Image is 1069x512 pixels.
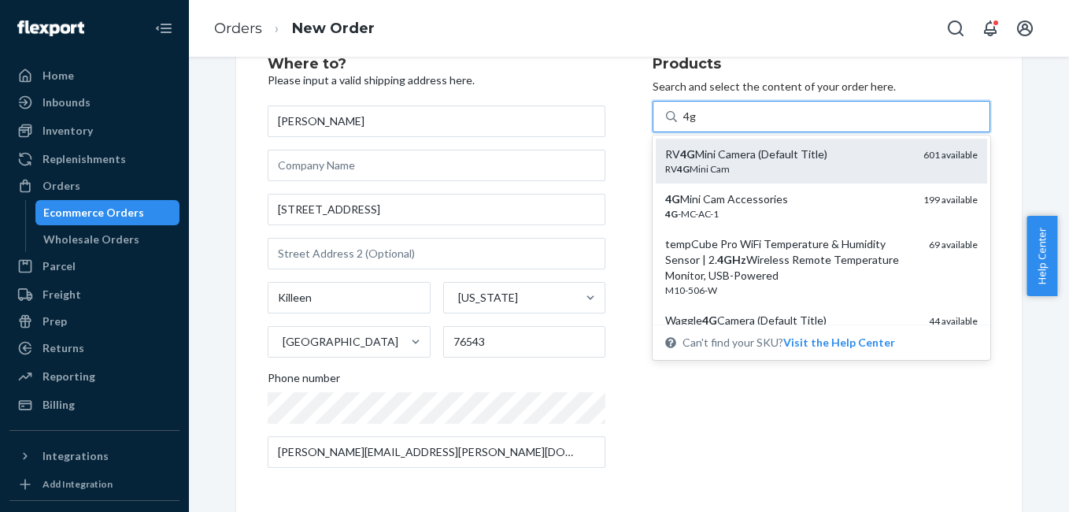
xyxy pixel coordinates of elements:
em: 4GHz [717,253,746,266]
em: 4G [677,163,690,175]
a: Orders [9,173,179,198]
a: New Order [292,20,375,37]
div: Orders [43,178,80,194]
div: RV Mini Cam [665,162,911,176]
button: Help Center [1026,216,1057,296]
a: Inventory [9,118,179,143]
em: 4G [665,192,680,206]
input: RV4GMini Camera (Default Title)RV4GMini Cam601 available4GMini Cam Accessories4G-MC-AC-1199 avail... [683,109,697,124]
span: Can't find your SKU? [682,335,895,351]
em: 4G [680,147,695,161]
a: Returns [9,336,179,361]
input: Street Address 2 (Optional) [268,238,605,269]
input: [GEOGRAPHIC_DATA] [281,334,283,350]
input: First & Last Name [268,106,605,137]
a: Wholesale Orders [35,227,180,252]
div: Replenishments [43,151,126,167]
a: Orders [214,20,262,37]
span: 44 available [929,315,978,327]
div: Wholesale Orders [43,232,139,247]
a: Replenishments [9,147,179,172]
span: Phone number [268,370,340,392]
input: City [268,282,431,314]
div: Inbounds [43,95,91,110]
button: Open account menu [1009,13,1041,44]
h2: Products [653,57,990,72]
p: Please input a valid shipping address here. [268,72,605,88]
input: ZIP Code [443,326,606,358]
div: Home [43,68,74,83]
em: 4G [702,314,717,327]
div: Returns [43,340,84,356]
a: Add Integration [9,475,179,494]
div: Prep [43,314,67,329]
a: Ecommerce Orders [35,200,180,225]
a: Freight [9,282,179,307]
a: Reporting [9,364,179,389]
p: Search and select the content of your order here. [653,79,990,95]
div: Inventory [43,123,93,139]
div: M10-506-W [665,284,916,297]
ol: breadcrumbs [202,6,387,52]
span: 69 available [929,239,978,250]
a: Prep [9,309,179,334]
a: Home [9,63,179,88]
button: Open notifications [975,13,1006,44]
span: 199 available [923,194,978,206]
span: 601 available [923,149,978,161]
div: Freight [43,287,81,302]
button: RV4GMini Camera (Default Title)RV4GMini Cam601 available4GMini Cam Accessories4G-MC-AC-1199 avail... [783,335,895,351]
a: Billing [9,392,179,417]
div: tempCube Pro WiFi Temperature & Humidity Sensor | 2. Wireless Remote Temperature Monitor, USB-Pow... [665,236,916,284]
div: Parcel [43,258,76,274]
div: [US_STATE] [458,290,518,306]
button: Close Navigation [148,13,179,44]
div: [GEOGRAPHIC_DATA] [283,334,398,350]
input: Email (Only Required for International) [268,436,605,468]
img: Flexport logo [17,20,84,36]
div: Mini Cam Accessories [665,191,911,207]
a: Inbounds [9,90,179,115]
button: Open Search Box [940,13,971,44]
input: [US_STATE] [457,290,458,306]
div: Billing [43,397,75,413]
div: RV Mini Camera (Default Title) [665,147,911,162]
div: Ecommerce Orders [43,205,144,221]
div: Waggle Camera (Default Title) [665,313,916,328]
em: 4G [665,208,678,220]
div: Reporting [43,369,95,384]
a: Parcel [9,254,179,279]
input: Street Address [268,194,605,225]
input: Company Name [268,150,605,181]
div: Integrations [43,448,109,464]
div: -MC-AC-1 [665,207,911,221]
h2: Where to? [268,57,605,72]
div: Add Integration [43,477,113,491]
button: Integrations [9,443,179,469]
